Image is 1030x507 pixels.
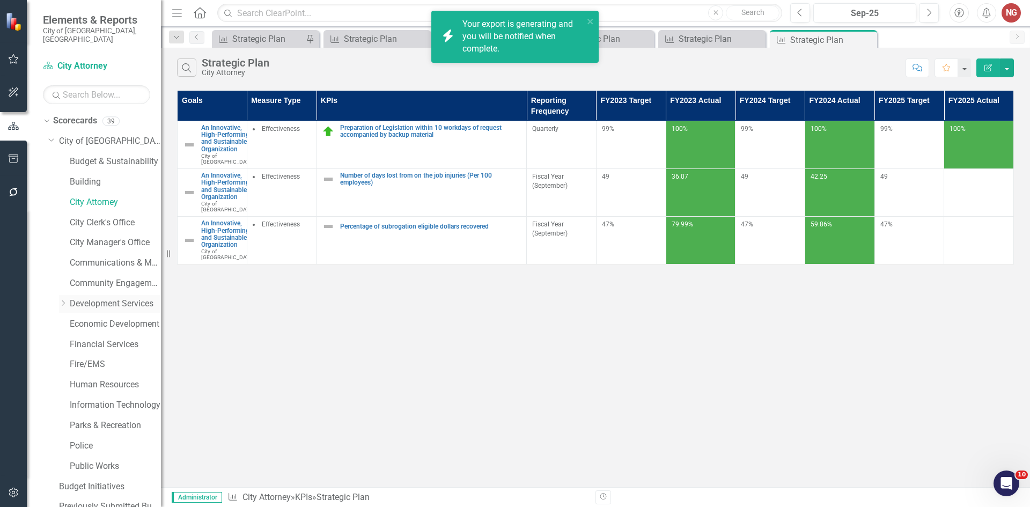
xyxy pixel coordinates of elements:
[201,201,255,212] span: City of [GEOGRAPHIC_DATA]
[811,221,832,228] span: 59.86%
[602,125,614,133] span: 99%
[880,173,888,180] span: 49
[53,115,97,127] a: Scorecards
[880,125,893,133] span: 99%
[462,18,584,55] div: Your export is generating and you will be notified when complete.
[242,492,291,502] a: City Attorney
[43,85,150,104] input: Search Below...
[790,33,874,47] div: Strategic Plan
[70,237,161,249] a: City Manager's Office
[59,135,161,148] a: City of [GEOGRAPHIC_DATA]
[70,379,161,391] a: Human Resources
[672,221,693,228] span: 79.99%
[322,173,335,186] img: Not Defined
[70,358,161,371] a: Fire/EMS
[741,8,764,17] span: Search
[602,173,609,180] span: 49
[527,217,597,264] td: Double-Click to Edit
[201,220,255,248] a: An Innovative, High-Performing and Sustainable Organization
[227,491,587,504] div: » »
[317,217,527,264] td: Double-Click to Edit Right Click for Context Menu
[262,173,300,180] span: Effectiveness
[70,298,161,310] a: Development Services
[602,221,614,228] span: 47%
[70,277,161,290] a: Community Engagement & Emergency Preparedness
[527,121,597,169] td: Double-Click to Edit
[317,169,527,217] td: Double-Click to Edit Right Click for Context Menu
[741,221,753,228] span: 47%
[178,169,247,217] td: Double-Click to Edit Right Click for Context Menu
[322,125,335,138] img: On Target
[880,221,893,228] span: 47%
[172,492,222,503] span: Administrator
[70,257,161,269] a: Communications & Marketing
[326,32,428,46] a: Strategic Plan
[262,221,300,228] span: Effectiveness
[262,125,300,133] span: Effectiveness
[726,5,779,20] button: Search
[247,217,317,264] td: Double-Click to Edit
[102,116,120,126] div: 39
[817,7,913,20] div: Sep-25
[317,492,370,502] div: Strategic Plan
[813,3,916,23] button: Sep-25
[178,217,247,264] td: Double-Click to Edit Right Click for Context Menu
[741,173,748,180] span: 49
[70,156,161,168] a: Budget & Sustainability
[340,124,521,138] a: Preparation of Legislation within 10 workdays of request accompanied by backup material
[215,32,303,46] a: Strategic Plan
[43,13,150,26] span: Elements & Reports
[70,318,161,330] a: Economic Development
[201,248,255,260] span: City of [GEOGRAPHIC_DATA]
[532,172,591,190] div: Fiscal Year (September)
[70,420,161,432] a: Parks & Recreation
[247,121,317,169] td: Double-Click to Edit
[70,217,161,229] a: City Clerk's Office
[340,223,521,230] a: Percentage of subrogation eligible dollars recovered
[70,339,161,351] a: Financial Services
[183,186,196,199] img: Not Defined
[317,121,527,169] td: Double-Click to Edit Right Click for Context Menu
[661,32,763,46] a: Strategic Plan
[70,460,161,473] a: Public Works
[322,220,335,233] img: Not Defined
[201,124,255,153] a: An Innovative, High-Performing and Sustainable Organization
[587,15,594,27] button: close
[672,173,688,180] span: 36.07
[340,172,521,186] a: Number of days lost from on the job injuries (Per 100 employees)
[567,32,651,46] div: Strategic Plan
[1016,471,1028,479] span: 10
[950,125,966,133] span: 100%
[672,125,688,133] span: 100%
[43,26,150,44] small: City of [GEOGRAPHIC_DATA], [GEOGRAPHIC_DATA]
[679,32,763,46] div: Strategic Plan
[811,173,827,180] span: 42.25
[201,153,255,165] span: City of [GEOGRAPHIC_DATA]
[178,121,247,169] td: Double-Click to Edit Right Click for Context Menu
[295,492,312,502] a: KPIs
[811,125,827,133] span: 100%
[202,69,269,77] div: City Attorney
[247,169,317,217] td: Double-Click to Edit
[532,220,591,238] div: Fiscal Year (September)
[183,138,196,151] img: Not Defined
[183,234,196,247] img: Not Defined
[532,124,591,134] div: Quarterly
[344,32,428,46] div: Strategic Plan
[527,169,597,217] td: Double-Click to Edit
[1002,3,1021,23] button: NG
[70,399,161,412] a: Information Technology
[202,57,269,69] div: Strategic Plan
[232,32,303,46] div: Strategic Plan
[70,440,161,452] a: Police
[217,4,782,23] input: Search ClearPoint...
[5,12,24,31] img: ClearPoint Strategy
[70,176,161,188] a: Building
[70,196,161,209] a: City Attorney
[201,172,255,201] a: An Innovative, High-Performing and Sustainable Organization
[43,60,150,72] a: City Attorney
[994,471,1019,496] iframe: Intercom live chat
[59,481,161,493] a: Budget Initiatives
[741,125,753,133] span: 99%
